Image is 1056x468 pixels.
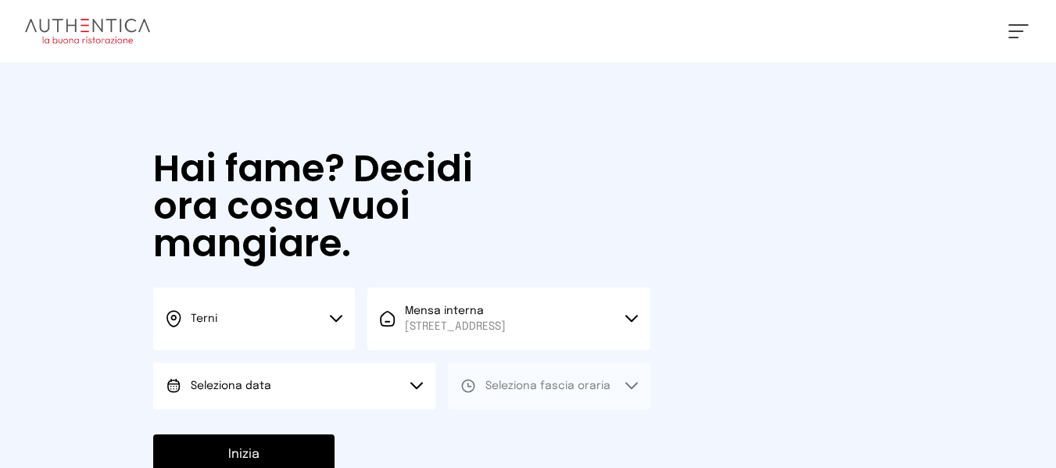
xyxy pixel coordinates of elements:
[191,313,217,324] span: Terni
[367,288,650,350] button: Mensa interna[STREET_ADDRESS]
[405,319,506,334] span: [STREET_ADDRESS]
[153,363,435,409] button: Seleziona data
[405,303,506,334] span: Mensa interna
[153,150,526,263] h1: Hai fame? Decidi ora cosa vuoi mangiare.
[485,380,610,391] span: Seleziona fascia oraria
[153,288,355,350] button: Terni
[191,380,271,391] span: Seleziona data
[25,19,150,44] img: logo.8f33a47.png
[448,363,650,409] button: Seleziona fascia oraria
